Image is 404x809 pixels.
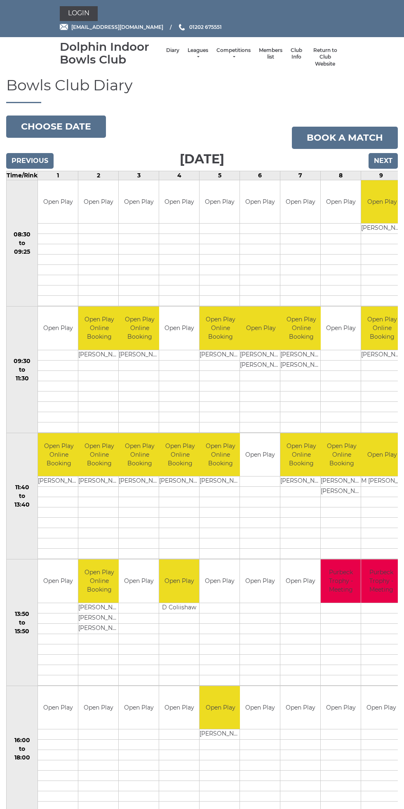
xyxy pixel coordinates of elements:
td: 7 [280,171,321,180]
td: Open Play Online Booking [78,559,120,603]
td: Open Play Online Booking [78,307,120,350]
td: 4 [159,171,200,180]
td: Open Play Online Booking [200,307,241,350]
td: Open Play [361,180,403,224]
td: 13:50 to 15:50 [7,559,38,686]
td: Open Play [119,180,159,224]
td: Open Play [240,180,280,224]
td: Open Play [240,307,282,350]
img: Phone us [179,24,185,31]
button: Choose date [6,116,106,138]
td: Open Play [159,559,199,603]
a: Email [EMAIL_ADDRESS][DOMAIN_NAME] [60,23,163,31]
a: Leagues [188,47,208,61]
td: 08:30 to 09:25 [7,180,38,307]
td: [PERSON_NAME] [361,350,403,360]
td: [PERSON_NAME] [78,350,120,360]
td: Open Play [38,307,78,350]
td: Open Play [159,686,199,729]
span: [EMAIL_ADDRESS][DOMAIN_NAME] [71,24,163,30]
td: Open Play [200,180,240,224]
a: Phone us 01202 675551 [178,23,222,31]
td: 9 [361,171,402,180]
td: Open Play [321,686,361,729]
td: [PERSON_NAME] [200,729,241,740]
td: 2 [78,171,119,180]
td: Open Play [280,686,320,729]
td: [PERSON_NAME] [119,350,160,360]
td: [PERSON_NAME] [240,360,282,370]
td: [PERSON_NAME] [280,360,322,370]
td: [PERSON_NAME] [200,350,241,360]
td: Open Play [361,686,401,729]
td: Open Play Online Booking [78,433,120,476]
td: Open Play [78,180,118,224]
td: [PERSON_NAME] [361,224,403,234]
td: 5 [200,171,240,180]
td: Open Play [38,686,78,729]
td: [PERSON_NAME] [321,476,362,487]
td: Open Play [159,180,199,224]
a: Book a match [292,127,398,149]
td: [PERSON_NAME] [159,476,201,487]
td: D Coliishaw [159,603,199,613]
td: 3 [119,171,159,180]
td: [PERSON_NAME] [78,603,120,613]
td: Open Play [200,686,241,729]
td: 11:40 to 13:40 [7,433,38,559]
td: Open Play [159,307,199,350]
a: Login [60,6,98,21]
td: [PERSON_NAME] [78,613,120,623]
td: [PERSON_NAME] [280,476,322,487]
td: Open Play [280,559,320,603]
td: Open Play Online Booking [38,433,80,476]
td: Purbeck Trophy - Meeting [361,559,401,603]
td: Open Play [200,559,240,603]
td: [PERSON_NAME] [321,487,362,497]
td: Open Play [321,307,361,350]
td: Open Play [361,433,403,476]
td: Purbeck Trophy - Meeting [321,559,361,603]
td: 6 [240,171,280,180]
td: [PERSON_NAME] [119,476,160,487]
td: Open Play [321,180,361,224]
td: Open Play Online Booking [280,433,322,476]
td: [PERSON_NAME] [200,476,241,487]
span: 01202 675551 [189,24,222,30]
td: 1 [38,171,78,180]
div: Dolphin Indoor Bowls Club [60,40,162,66]
a: Competitions [216,47,251,61]
img: Email [60,24,68,30]
input: Previous [6,153,54,169]
td: [PERSON_NAME] [38,476,80,487]
td: M [PERSON_NAME] [361,476,403,487]
td: Open Play [38,559,78,603]
td: Open Play [240,686,280,729]
td: [PERSON_NAME] [78,476,120,487]
input: Next [369,153,398,169]
a: Members list [259,47,282,61]
td: Open Play Online Booking [159,433,201,476]
td: [PERSON_NAME] [78,623,120,634]
td: Open Play Online Booking [200,433,241,476]
td: 09:30 to 11:30 [7,307,38,433]
td: Open Play [240,433,280,476]
td: Open Play Online Booking [321,433,362,476]
td: Open Play Online Booking [280,307,322,350]
td: [PERSON_NAME] [240,350,282,360]
td: Open Play [38,180,78,224]
td: Open Play Online Booking [361,307,403,350]
td: Open Play [119,686,159,729]
a: Club Info [291,47,302,61]
a: Diary [166,47,179,54]
td: 8 [321,171,361,180]
td: Open Play Online Booking [119,433,160,476]
td: Open Play [280,180,320,224]
td: Open Play Online Booking [119,307,160,350]
h1: Bowls Club Diary [6,77,398,103]
td: Open Play [119,559,159,603]
a: Return to Club Website [310,47,340,68]
td: Open Play [240,559,280,603]
td: Open Play [78,686,118,729]
td: Time/Rink [7,171,38,180]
